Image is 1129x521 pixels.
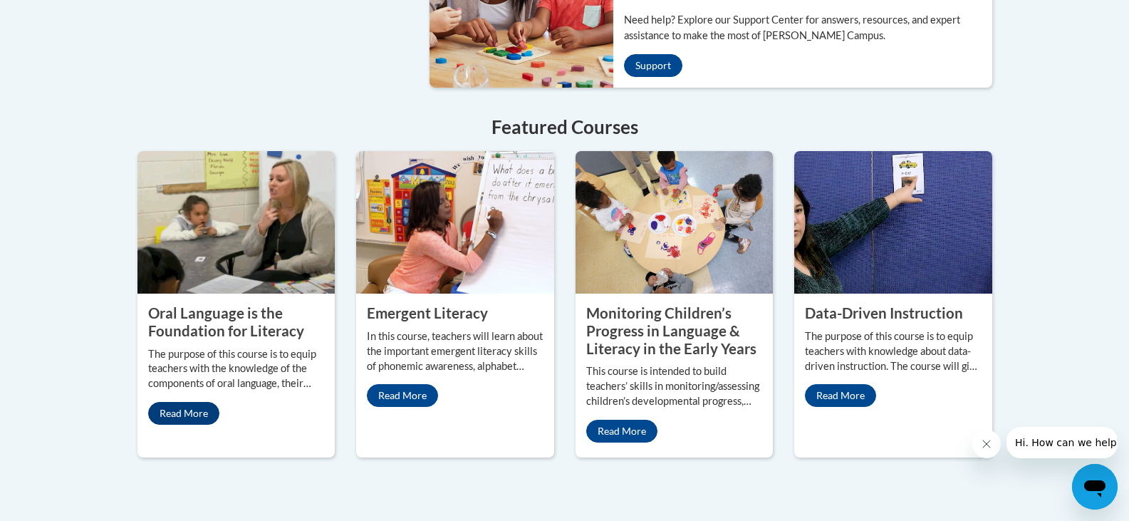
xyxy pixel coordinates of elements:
[356,151,554,294] img: Emergent Literacy
[367,384,438,407] a: Read More
[367,304,488,321] property: Emergent Literacy
[148,347,325,392] p: The purpose of this course is to equip teachers with the knowledge of the components of oral lang...
[805,304,963,321] property: Data-Driven Instruction
[794,151,992,294] img: Data-Driven Instruction
[586,304,756,356] property: Monitoring Children’s Progress in Language & Literacy in the Early Years
[805,384,876,407] a: Read More
[972,430,1001,458] iframe: Close message
[805,329,982,374] p: The purpose of this course is to equip teachers with knowledge about data-driven instruction. The...
[624,54,682,77] a: Support
[137,113,992,141] h4: Featured Courses
[1006,427,1118,458] iframe: Message from company
[148,402,219,425] a: Read More
[148,304,304,339] property: Oral Language is the Foundation for Literacy
[624,12,992,43] p: Need help? Explore our Support Center for answers, resources, and expert assistance to make the m...
[586,364,763,409] p: This course is intended to build teachers’ skills in monitoring/assessing children’s developmenta...
[586,420,657,443] a: Read More
[9,10,115,21] span: Hi. How can we help?
[576,151,774,294] img: Monitoring Children’s Progress in Language & Literacy in the Early Years
[367,329,543,374] p: In this course, teachers will learn about the important emergent literacy skills of phonemic awar...
[1072,464,1118,510] iframe: Button to launch messaging window
[137,151,335,294] img: Oral Language is the Foundation for Literacy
